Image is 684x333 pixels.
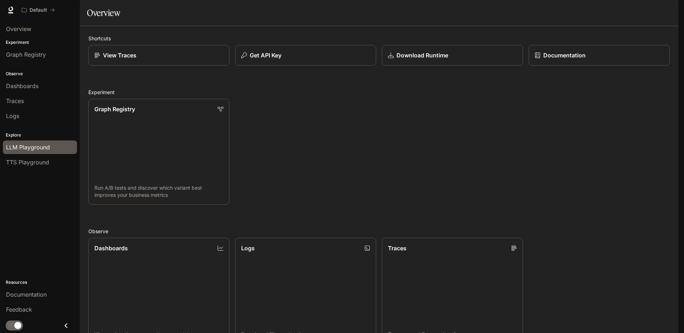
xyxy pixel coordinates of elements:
[19,3,58,17] button: All workspaces
[88,227,670,235] h2: Observe
[388,244,406,252] p: Traces
[103,51,136,60] p: View Traces
[235,45,376,66] button: Get API Key
[88,35,670,42] h2: Shortcuts
[88,99,229,205] a: Graph RegistryRun A/B tests and discover which variant best improves your business metrics
[94,105,135,113] p: Graph Registry
[88,88,670,96] h2: Experiment
[30,7,47,13] p: Default
[543,51,586,60] p: Documentation
[94,244,128,252] p: Dashboards
[87,6,120,20] h1: Overview
[241,244,255,252] p: Logs
[250,51,281,60] p: Get API Key
[88,45,229,66] a: View Traces
[94,184,223,199] p: Run A/B tests and discover which variant best improves your business metrics
[382,45,523,66] a: Download Runtime
[397,51,448,60] p: Download Runtime
[529,45,670,66] a: Documentation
